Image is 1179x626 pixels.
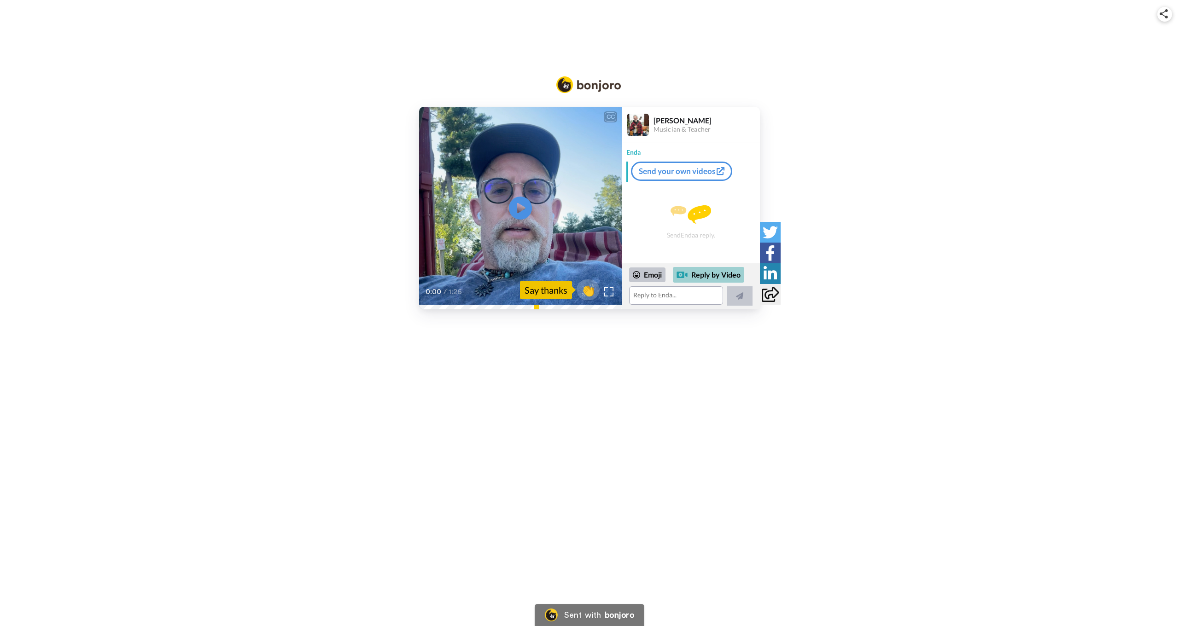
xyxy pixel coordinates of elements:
[577,283,600,297] span: 👏
[629,267,665,282] div: Emoji
[604,287,613,296] img: Full screen
[1160,9,1168,18] img: ic_share.svg
[671,205,711,224] img: message.svg
[654,126,759,133] div: Musician & Teacher
[677,269,688,280] div: Reply by Video
[622,143,760,157] div: Enda
[654,116,759,125] div: [PERSON_NAME]
[627,114,649,136] img: Profile Image
[520,281,572,299] div: Say thanks
[449,286,465,297] span: 1:26
[631,162,732,181] a: Send your own videos
[577,279,600,300] button: 👏
[426,286,442,297] span: 0:00
[556,76,621,93] img: Bonjoro Logo
[673,267,744,283] div: Reply by Video
[622,185,760,259] div: Send Enda a reply.
[605,112,616,122] div: CC
[444,286,447,297] span: /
